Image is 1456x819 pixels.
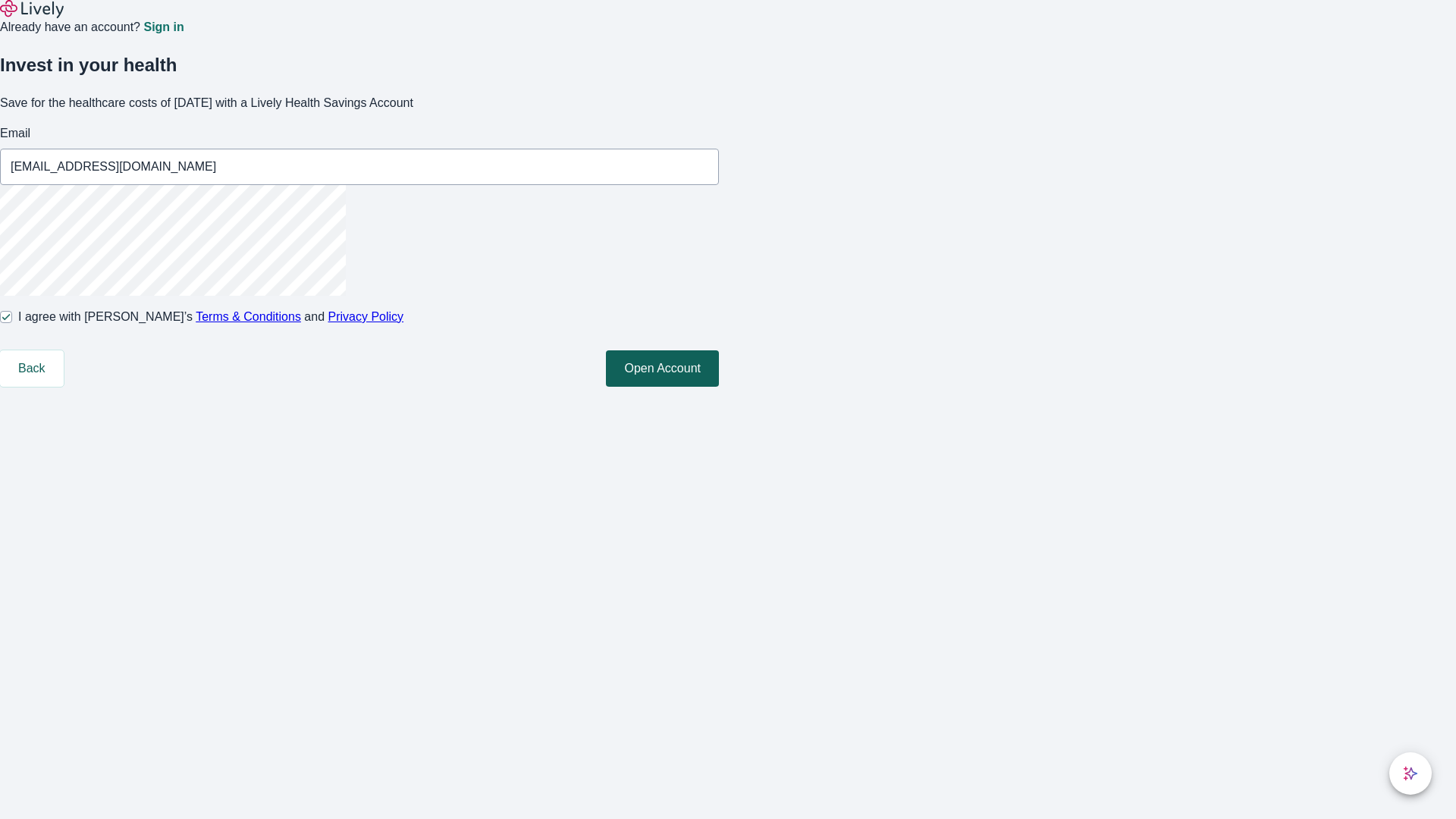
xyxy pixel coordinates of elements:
button: chat [1389,752,1432,795]
svg: Lively AI Assistant [1403,766,1418,781]
a: Sign in [143,21,184,33]
a: Privacy Policy [328,310,404,323]
button: Open Account [606,350,719,387]
a: Terms & Conditions [196,310,301,323]
span: I agree with [PERSON_NAME]’s and [18,308,403,326]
